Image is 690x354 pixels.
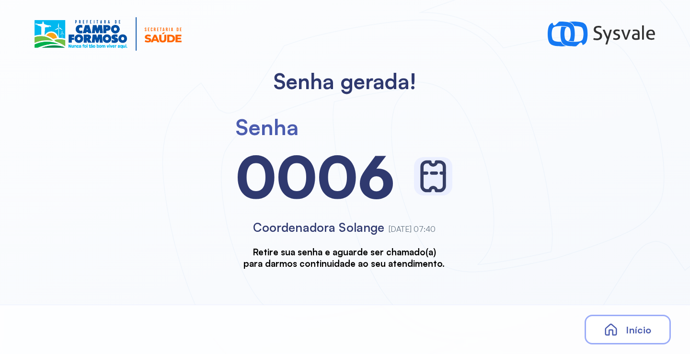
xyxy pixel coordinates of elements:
[548,17,655,51] img: logo-sysvale.svg
[236,114,299,140] div: Senha
[274,68,416,94] h2: Senha gerada!
[253,220,385,235] span: Coordenadora Solange
[243,246,445,269] h3: Retire sua senha e aguarde ser chamado(a) para darmos continuidade ao seu atendimento.
[236,140,395,212] div: 0006
[389,224,436,234] span: [DATE] 07:40
[34,17,182,51] img: Logotipo do estabelecimento
[626,324,651,336] span: Início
